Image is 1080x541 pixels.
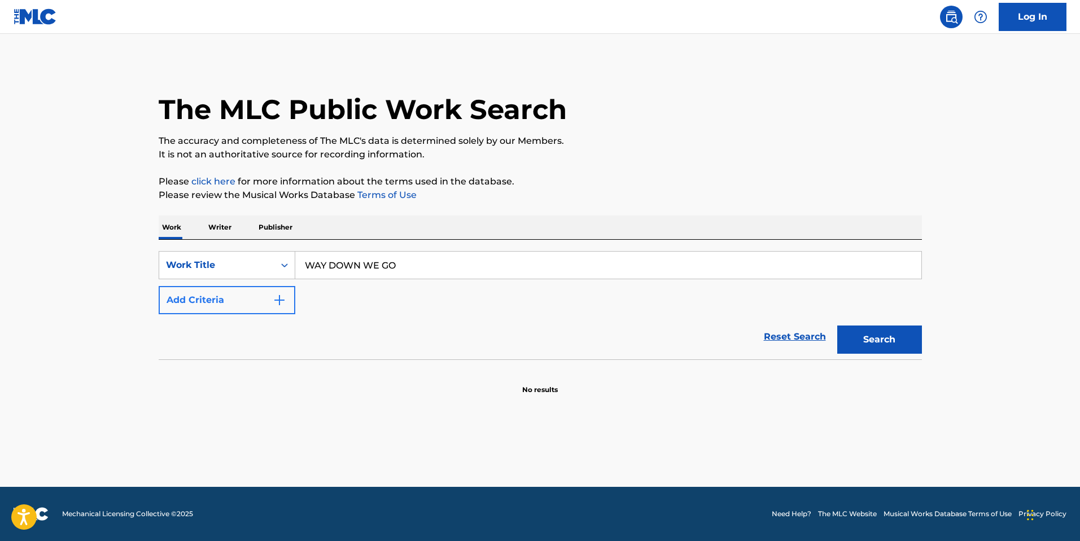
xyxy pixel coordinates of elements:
[166,258,268,272] div: Work Title
[522,371,558,395] p: No results
[974,10,987,24] img: help
[14,8,57,25] img: MLC Logo
[14,507,49,521] img: logo
[355,190,417,200] a: Terms of Use
[191,176,235,187] a: click here
[273,293,286,307] img: 9d2ae6d4665cec9f34b9.svg
[159,134,922,148] p: The accuracy and completeness of The MLC's data is determined solely by our Members.
[62,509,193,519] span: Mechanical Licensing Collective © 2025
[884,509,1012,519] a: Musical Works Database Terms of Use
[940,6,963,28] a: Public Search
[159,251,922,359] form: Search Form
[1018,509,1066,519] a: Privacy Policy
[772,509,811,519] a: Need Help?
[255,215,296,239] p: Publisher
[159,93,567,126] h1: The MLC Public Work Search
[205,215,235,239] p: Writer
[1027,498,1034,532] div: Drag
[159,215,185,239] p: Work
[837,326,922,354] button: Search
[159,175,922,188] p: Please for more information about the terms used in the database.
[945,10,958,24] img: search
[758,324,832,349] a: Reset Search
[159,286,295,314] button: Add Criteria
[999,3,1066,31] a: Log In
[159,188,922,202] p: Please review the Musical Works Database
[818,509,877,519] a: The MLC Website
[1024,487,1080,541] iframe: Chat Widget
[969,6,992,28] div: Help
[159,148,922,161] p: It is not an authoritative source for recording information.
